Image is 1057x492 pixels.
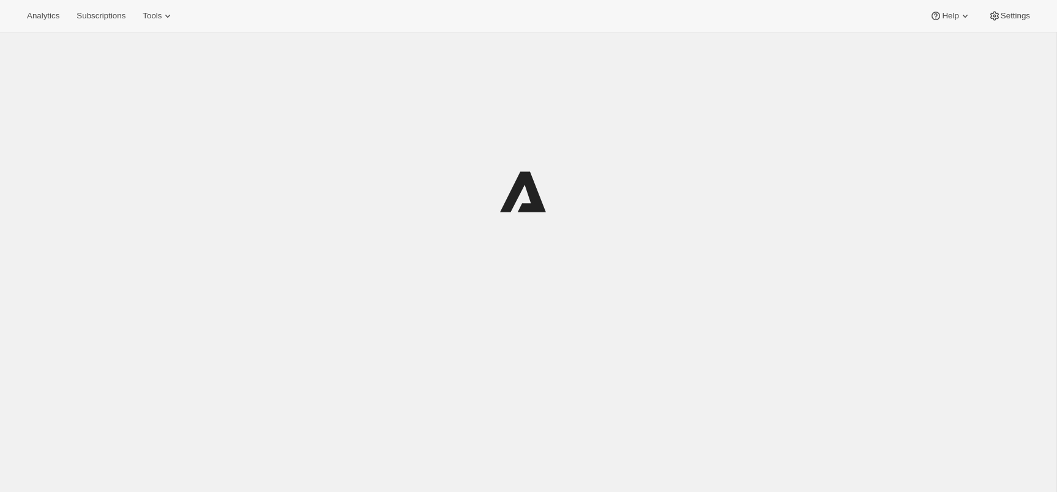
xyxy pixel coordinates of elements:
span: Tools [143,11,162,21]
button: Analytics [20,7,67,24]
span: Help [942,11,958,21]
button: Settings [981,7,1037,24]
span: Subscriptions [77,11,125,21]
button: Help [922,7,978,24]
span: Settings [1001,11,1030,21]
button: Subscriptions [69,7,133,24]
button: Tools [135,7,181,24]
span: Analytics [27,11,59,21]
